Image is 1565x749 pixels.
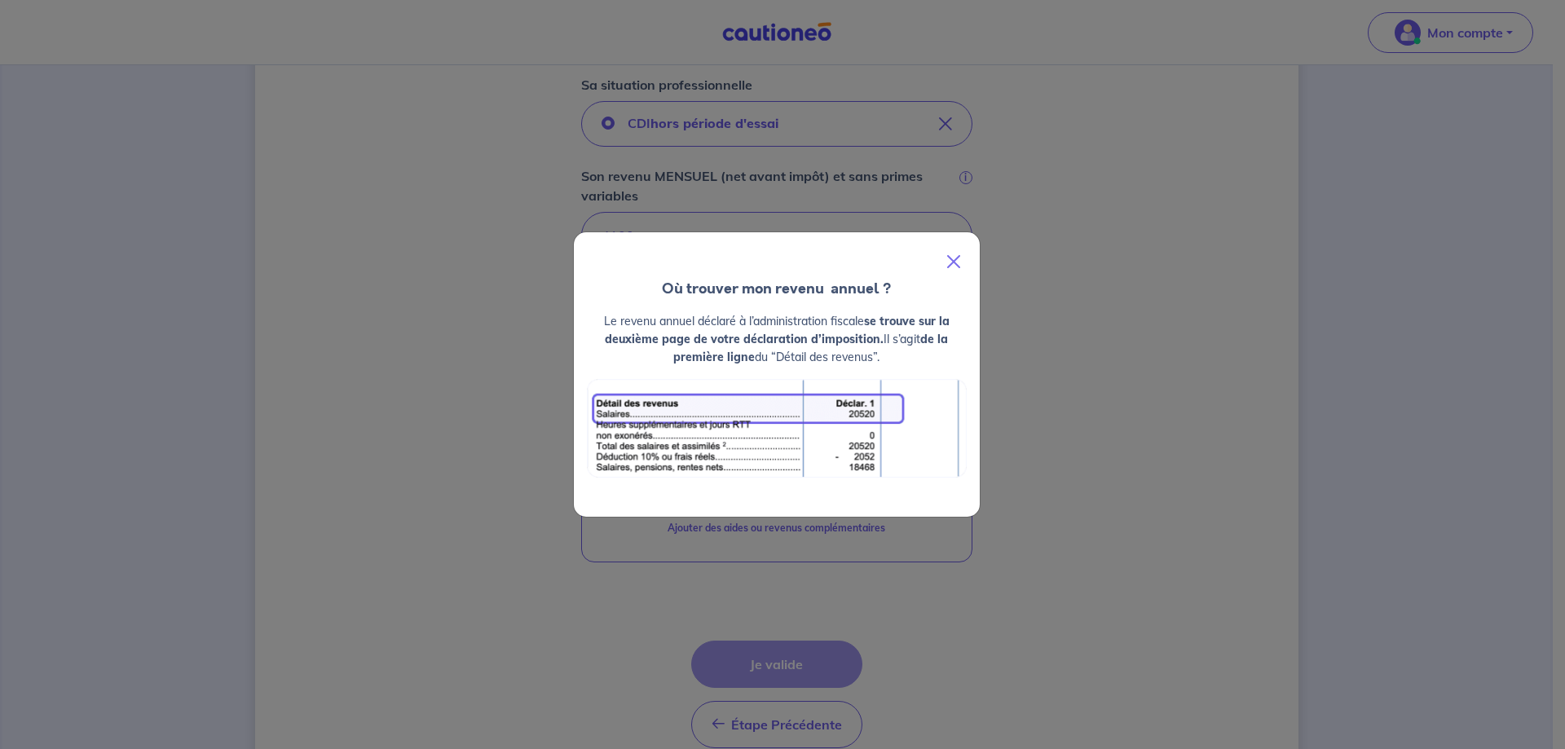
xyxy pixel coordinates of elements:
[673,332,948,364] strong: de la première ligne
[574,278,980,299] h4: Où trouver mon revenu annuel ?
[605,314,950,346] strong: se trouve sur la deuxième page de votre déclaration d’imposition.
[934,239,973,284] button: Close
[587,312,967,366] p: Le revenu annuel déclaré à l’administration fiscale Il s’agit du “Détail des revenus”.
[587,379,967,478] img: exemple_revenu.png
